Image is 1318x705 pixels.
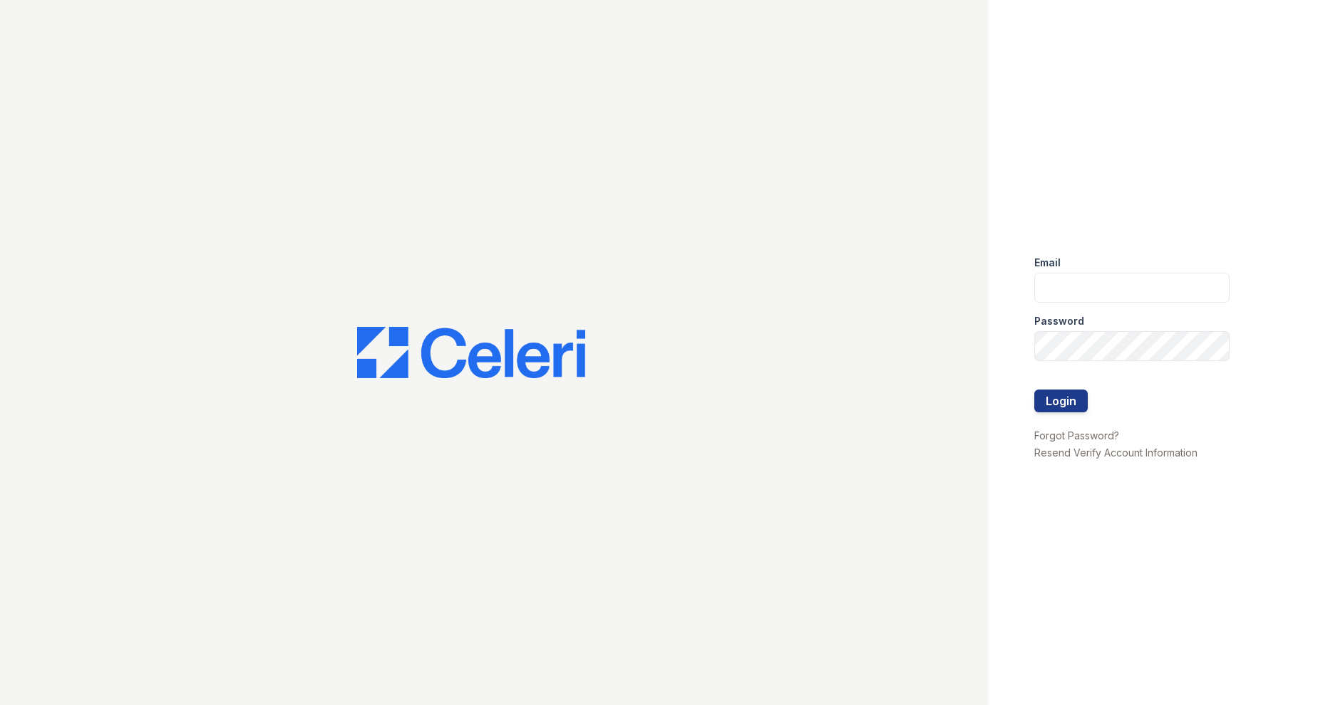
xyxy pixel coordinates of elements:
[1034,256,1061,270] label: Email
[1034,429,1119,442] a: Forgot Password?
[1034,446,1198,459] a: Resend Verify Account Information
[1034,314,1084,328] label: Password
[1034,390,1088,412] button: Login
[357,327,585,378] img: CE_Logo_Blue-a8612792a0a2168367f1c8372b55b34899dd931a85d93a1a3d3e32e68fde9ad4.png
